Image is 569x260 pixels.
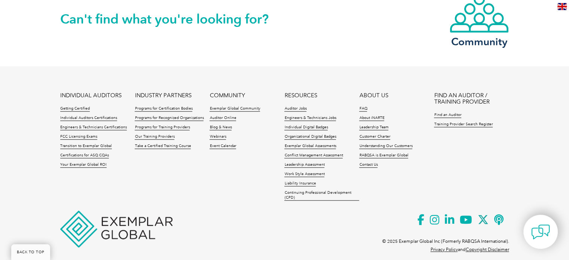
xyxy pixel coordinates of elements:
[284,172,324,177] a: Work Style Assessment
[359,144,412,149] a: Understanding Our Customers
[284,116,336,121] a: Engineers & Technicians Jobs
[431,245,509,254] p: and
[60,92,122,99] a: INDIVIDUAL AUDITORS
[135,134,174,140] a: Our Training Providers
[359,153,408,158] a: RABQSA is Exemplar Global
[359,162,377,168] a: Contact Us
[359,125,388,130] a: Leadership Team
[466,247,509,252] a: Copyright Disclaimer
[431,247,458,252] a: Privacy Policy
[60,134,97,140] a: FCC Licensing Exams
[284,134,336,140] a: Organizational Digital Badges
[359,106,367,111] a: FAQ
[60,13,285,25] h2: Can't find what you're looking for?
[60,144,112,149] a: Transition to Exemplar Global
[284,144,336,149] a: Exemplar Global Assessments
[60,106,90,111] a: Getting Certified
[60,153,109,158] a: Certifications for ASQ CQAs
[11,244,50,260] a: BACK TO TOP
[557,3,567,10] img: en
[60,211,172,247] img: Exemplar Global
[434,92,509,105] a: FIND AN AUDITOR / TRAINING PROVIDER
[60,162,107,168] a: Your Exemplar Global ROI
[284,106,306,111] a: Auditor Jobs
[284,190,359,201] a: Continuing Professional Development (CPD)
[284,153,343,158] a: Conflict Management Assessment
[135,116,204,121] a: Programs for Recognized Organizations
[135,92,191,99] a: INDUSTRY PARTNERS
[382,237,509,245] p: © 2025 Exemplar Global Inc (Formerly RABQSA International).
[209,134,226,140] a: Webinars
[135,125,190,130] a: Programs for Training Providers
[284,125,328,130] a: Individual Digital Badges
[284,92,317,99] a: RESOURCES
[449,37,509,46] h3: Community
[359,134,390,140] a: Customer Charter
[531,223,550,241] img: contact-chat.png
[135,106,192,111] a: Programs for Certification Bodies
[209,106,260,111] a: Exemplar Global Community
[209,92,245,99] a: COMMUNITY
[60,125,127,130] a: Engineers & Technicians Certifications
[359,116,384,121] a: About iNARTE
[209,144,236,149] a: Event Calendar
[209,125,232,130] a: Blog & News
[434,122,493,127] a: Training Provider Search Register
[284,162,324,168] a: Leadership Assessment
[284,181,316,186] a: Liability Insurance
[209,116,236,121] a: Auditor Online
[60,116,117,121] a: Individual Auditors Certifications
[135,144,191,149] a: Take a Certified Training Course
[434,113,461,118] a: Find an Auditor
[359,92,388,99] a: ABOUT US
